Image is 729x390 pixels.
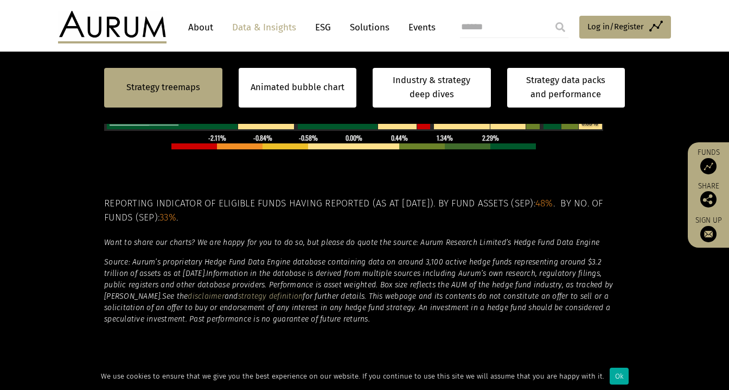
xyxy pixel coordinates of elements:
[104,269,613,301] em: Information in the database is derived from multiple sources including Aurum’s own research, regu...
[549,16,571,38] input: Submit
[104,238,599,247] em: Want to share our charts? We are happy for you to do so, but please do quote the source: Aurum Re...
[700,158,717,174] img: Access Funds
[700,191,717,207] img: Share this post
[104,257,602,278] em: Source: Aurum’s proprietary Hedge Fund Data Engine database containing data on around 3,100 activ...
[403,17,436,37] a: Events
[238,292,303,301] a: strategy definition
[693,183,724,207] div: Share
[587,20,644,33] span: Log in/Register
[579,16,671,39] a: Log in/Register
[104,197,625,225] h5: Reporting indicator of eligible funds having reported (as at [DATE]). By fund assets (Sep): . By ...
[188,292,225,301] a: disclaimer
[162,292,188,301] em: See the
[610,368,629,385] div: Ok
[251,80,344,95] a: Animated bubble chart
[507,68,625,108] a: Strategy data packs and performance
[104,292,610,324] em: for further details. This webpage and its contents do not constitute an offer to sell or a solici...
[159,212,176,223] span: 33%
[126,80,200,95] a: Strategy treemaps
[58,11,167,43] img: Aurum
[693,148,724,174] a: Funds
[225,292,238,301] em: and
[227,17,302,37] a: Data & Insights
[310,17,336,37] a: ESG
[344,17,395,37] a: Solutions
[693,216,724,242] a: Sign up
[535,198,553,209] span: 48%
[700,226,717,242] img: Sign up to our newsletter
[373,68,491,108] a: Industry & strategy deep dives
[183,17,219,37] a: About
